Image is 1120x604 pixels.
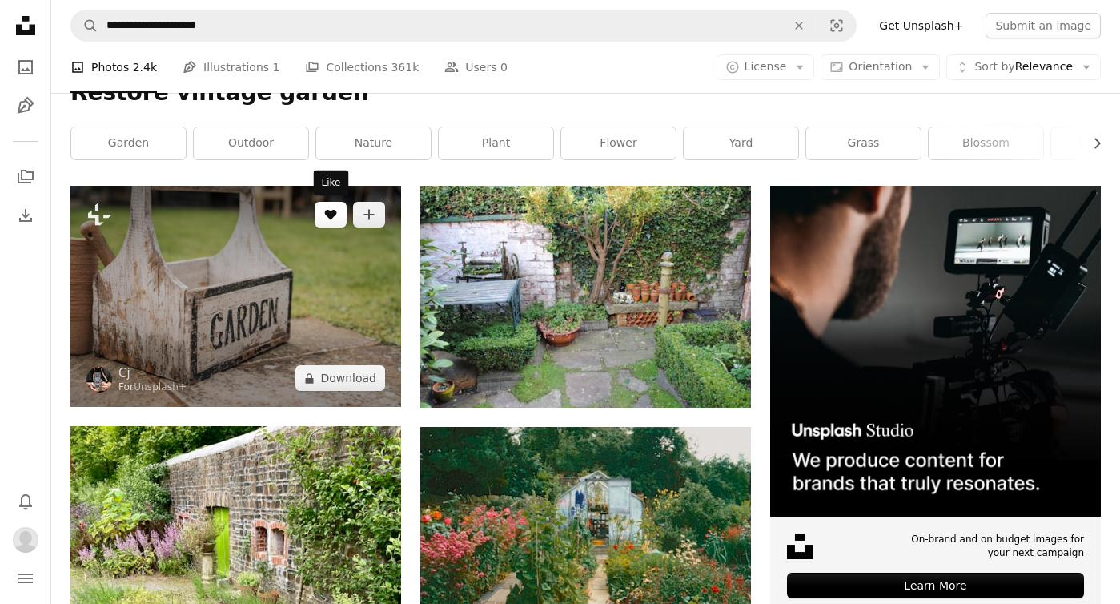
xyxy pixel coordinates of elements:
[787,534,813,559] img: file-1631678316303-ed18b8b5cb9cimage
[194,127,308,159] a: outdoor
[10,90,42,122] a: Illustrations
[10,161,42,193] a: Collections
[817,10,856,41] button: Visual search
[946,54,1101,80] button: Sort byRelevance
[781,10,817,41] button: Clear
[391,58,419,76] span: 361k
[70,544,401,558] a: A brick building with a green door surrounded by plants
[86,367,112,393] img: Go to Cj's profile
[70,186,401,407] img: a wooden garden tool with a spool of thread next to it
[315,202,347,228] button: Like
[71,127,186,159] a: garden
[118,365,187,381] a: Cj
[118,381,187,394] div: For
[849,60,912,73] span: Orientation
[305,42,419,93] a: Collections 361k
[13,527,38,553] img: Avatar of user Greg
[10,485,42,517] button: Notifications
[420,289,751,304] a: green leaf plant on brown clay pot
[10,199,42,232] a: Download History
[71,10,98,41] button: Search Unsplash
[974,60,1014,73] span: Sort by
[134,381,187,393] a: Unsplash+
[986,13,1101,38] button: Submit an image
[902,533,1084,560] span: On-brand and on budget images for your next campaign
[314,171,349,196] div: Like
[869,13,973,38] a: Get Unsplash+
[974,59,1073,75] span: Relevance
[70,79,1101,107] h1: Restore vintage garden
[561,127,676,159] a: flower
[420,186,751,408] img: green leaf plant on brown clay pot
[745,60,787,73] span: License
[10,51,42,83] a: Photos
[420,528,751,542] a: A garden filled with lots of different types of flowers
[295,365,385,391] button: Download
[787,573,1084,598] div: Learn More
[684,127,798,159] a: yard
[10,562,42,594] button: Menu
[806,127,921,159] a: grass
[10,524,42,556] button: Profile
[70,10,857,42] form: Find visuals sitewide
[183,42,279,93] a: Illustrations 1
[770,186,1101,517] img: file-1715652217532-464736461acbimage
[1082,127,1101,159] button: scroll list to the right
[821,54,940,80] button: Orientation
[717,54,815,80] button: License
[929,127,1043,159] a: blossom
[273,58,280,76] span: 1
[439,127,553,159] a: plant
[70,289,401,304] a: a wooden garden tool with a spool of thread next to it
[316,127,431,159] a: nature
[353,202,385,228] button: Add to Collection
[444,42,508,93] a: Users 0
[500,58,508,76] span: 0
[10,10,42,45] a: Home — Unsplash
